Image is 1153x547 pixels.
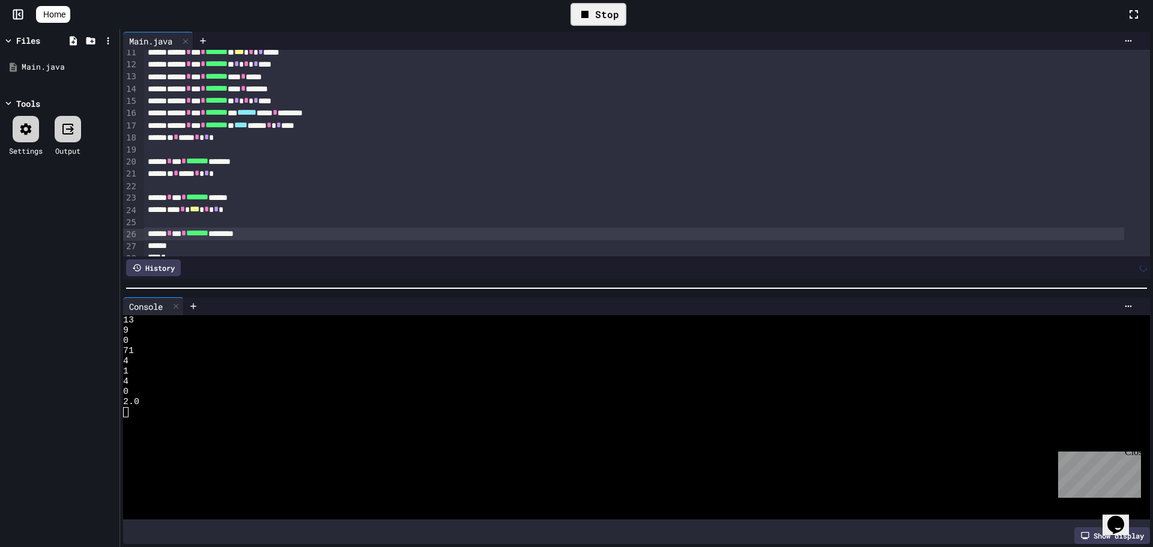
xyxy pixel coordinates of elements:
[126,259,181,276] div: History
[16,34,40,47] div: Files
[123,71,138,83] div: 13
[43,8,65,20] span: Home
[123,336,129,346] span: 0
[16,97,40,110] div: Tools
[55,145,80,156] div: Output
[123,297,184,315] div: Console
[123,95,138,107] div: 15
[570,3,626,26] div: Stop
[123,346,134,356] span: 71
[123,376,129,387] span: 4
[123,59,138,71] div: 12
[5,5,83,76] div: Chat with us now!Close
[123,387,129,397] span: 0
[123,241,138,253] div: 27
[123,168,138,180] div: 21
[123,156,138,168] div: 20
[123,35,178,47] div: Main.java
[123,366,129,376] span: 1
[1074,527,1150,544] div: Show display
[1103,499,1141,535] iframe: chat widget
[123,192,138,204] div: 23
[22,61,115,73] div: Main.java
[123,300,169,313] div: Console
[123,315,134,325] span: 13
[123,229,138,241] div: 26
[123,120,138,132] div: 17
[123,181,138,193] div: 22
[123,83,138,95] div: 14
[123,356,129,366] span: 4
[123,325,129,336] span: 9
[123,32,193,50] div: Main.java
[9,145,43,156] div: Settings
[123,132,138,144] div: 18
[123,205,138,217] div: 24
[123,217,138,229] div: 25
[123,144,138,156] div: 19
[123,107,138,119] div: 16
[1053,447,1141,498] iframe: chat widget
[123,253,138,265] div: 28
[123,397,139,407] span: 2.0
[36,6,70,23] a: Home
[123,47,138,59] div: 11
